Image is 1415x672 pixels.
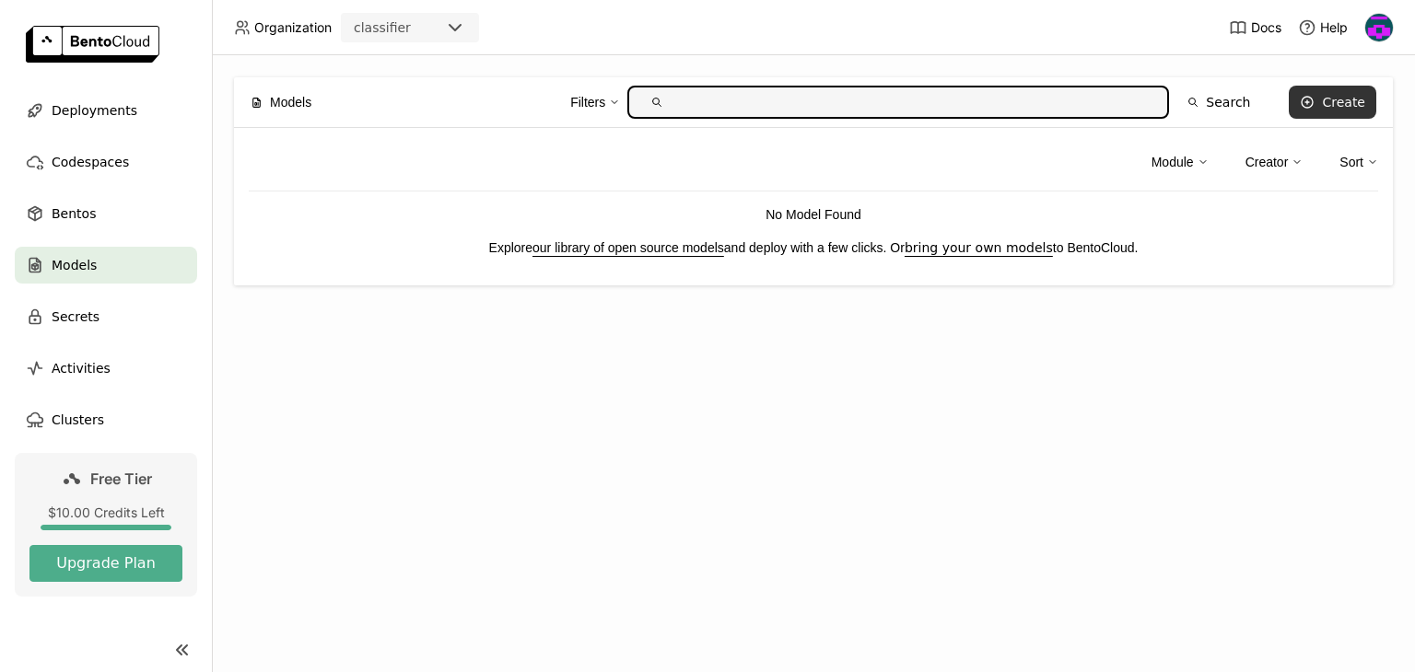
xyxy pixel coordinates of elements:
[1229,18,1281,37] a: Docs
[15,350,197,387] a: Activities
[52,306,99,328] span: Secrets
[15,144,197,180] a: Codespaces
[413,19,415,38] input: Selected classifier.
[26,26,159,63] img: logo
[270,92,311,112] span: Models
[29,504,182,521] div: $10.00 Credits Left
[249,204,1378,225] p: No Model Found
[1176,86,1261,119] button: Search
[90,469,152,488] span: Free Tier
[570,92,605,112] div: Filters
[532,240,724,255] a: our library of open source models
[1320,19,1348,36] span: Help
[29,545,182,582] button: Upgrade Plan
[1322,95,1365,110] div: Create
[1152,143,1209,181] div: Module
[15,298,197,335] a: Secrets
[1251,19,1281,36] span: Docs
[1289,86,1376,119] button: Create
[15,247,197,284] a: Models
[15,453,197,597] a: Free Tier$10.00 Credits LeftUpgrade Plan
[1339,152,1363,172] div: Sort
[52,357,111,379] span: Activities
[1298,18,1348,37] div: Help
[15,92,197,129] a: Deployments
[354,18,411,37] div: classifier
[1339,143,1378,181] div: Sort
[15,401,197,438] a: Clusters
[15,195,197,232] a: Bentos
[1245,152,1289,172] div: Creator
[52,99,137,122] span: Deployments
[1152,152,1194,172] div: Module
[52,203,96,225] span: Bentos
[52,409,104,431] span: Clusters
[52,254,97,276] span: Models
[249,238,1378,258] p: Explore and deploy with a few clicks. Or to BentoCloud.
[52,151,129,173] span: Codespaces
[905,240,1053,255] a: bring your own models
[254,19,332,36] span: Organization
[1245,143,1304,181] div: Creator
[1365,14,1393,41] img: Mehek Pathan
[570,83,620,122] div: Filters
